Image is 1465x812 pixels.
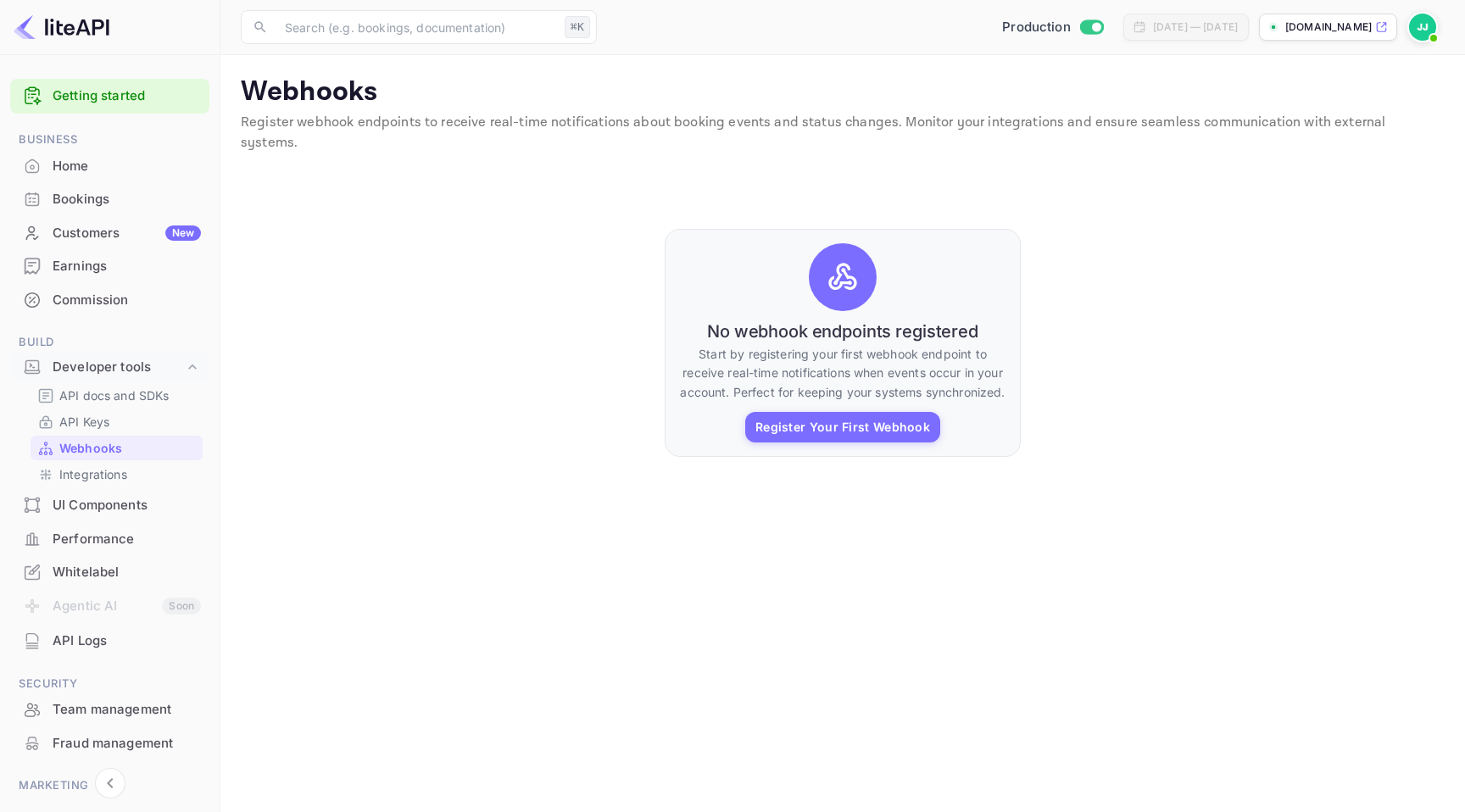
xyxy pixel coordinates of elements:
button: Collapse navigation [95,768,125,798]
span: Marketing [10,776,209,795]
a: Getting started [53,86,201,106]
img: Jake Sangil Jeong [1409,14,1436,41]
div: Team management [53,700,201,720]
div: Bookings [53,190,201,209]
div: Fraud management [10,727,209,760]
a: Webhooks [37,439,196,457]
div: [DATE] — [DATE] [1153,19,1238,35]
div: Earnings [53,257,201,276]
a: UI Components [10,489,209,520]
span: Build [10,333,209,352]
div: CustomersNew [10,217,209,250]
div: Commission [10,284,209,317]
div: UI Components [53,496,201,515]
div: Team management [10,693,209,726]
a: API Logs [10,625,209,656]
a: API docs and SDKs [37,387,196,404]
p: Register webhook endpoints to receive real-time notifications about booking events and status cha... [241,113,1445,153]
div: Earnings [10,250,209,283]
a: CustomersNew [10,217,209,248]
div: Commission [53,291,201,310]
div: Webhooks [31,436,203,460]
div: Whitelabel [10,556,209,589]
img: LiteAPI logo [14,14,109,41]
a: Integrations [37,465,196,483]
p: Integrations [59,465,127,483]
span: Production [1002,18,1071,37]
a: Commission [10,284,209,315]
p: [DOMAIN_NAME] [1285,19,1372,35]
div: Home [10,150,209,183]
div: Developer tools [10,353,209,382]
div: Fraud management [53,734,201,754]
div: Switch to Sandbox mode [995,18,1110,37]
p: Webhooks [59,439,122,457]
a: Team management [10,693,209,725]
input: Search (e.g. bookings, documentation) [275,10,558,44]
p: Start by registering your first webhook endpoint to receive real-time notifications when events o... [679,345,1006,402]
div: API Logs [10,625,209,658]
div: Developer tools [53,358,184,377]
a: Whitelabel [10,556,209,587]
a: Home [10,150,209,181]
div: Home [53,157,201,176]
div: Whitelabel [53,563,201,582]
div: Customers [53,224,201,243]
div: API docs and SDKs [31,383,203,408]
div: Integrations [31,462,203,487]
div: Performance [53,530,201,549]
div: ⌘K [565,16,590,38]
a: Performance [10,523,209,554]
p: API docs and SDKs [59,387,170,404]
div: Performance [10,523,209,556]
span: Security [10,675,209,693]
p: Webhooks [241,75,1445,109]
div: API Keys [31,409,203,434]
a: API Keys [37,413,196,431]
div: API Logs [53,631,201,651]
a: Earnings [10,250,209,281]
span: Business [10,131,209,149]
h6: No webhook endpoints registered [707,321,978,342]
div: UI Components [10,489,209,522]
div: Bookings [10,183,209,216]
button: Register Your First Webhook [745,412,940,442]
div: Getting started [10,79,209,114]
div: New [165,225,201,241]
p: API Keys [59,413,109,431]
a: Fraud management [10,727,209,759]
a: Bookings [10,183,209,214]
